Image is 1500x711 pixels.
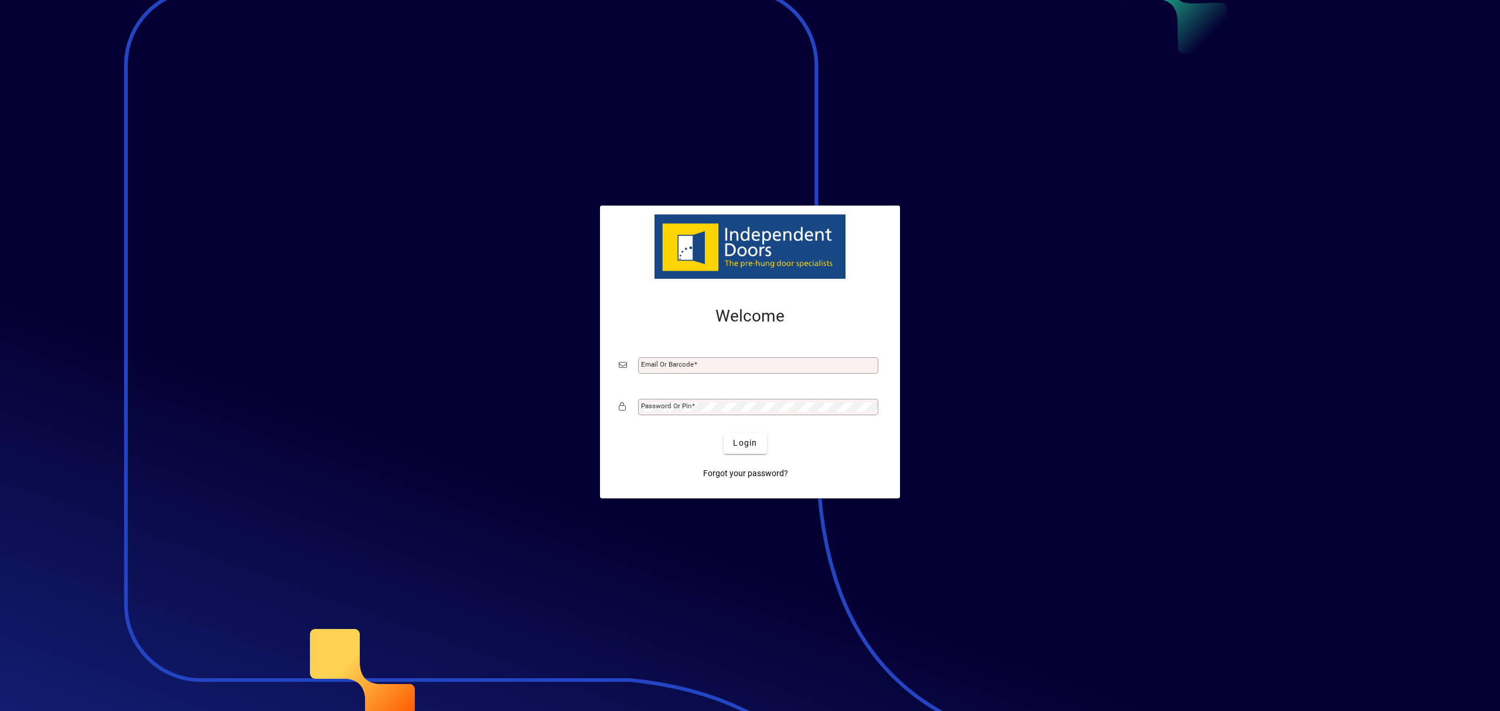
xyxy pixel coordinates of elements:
a: Forgot your password? [698,463,793,484]
button: Login [724,433,766,454]
mat-label: Password or Pin [641,402,691,410]
span: Forgot your password? [703,467,788,480]
h2: Welcome [619,306,881,326]
span: Login [733,437,757,449]
mat-label: Email or Barcode [641,360,694,368]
